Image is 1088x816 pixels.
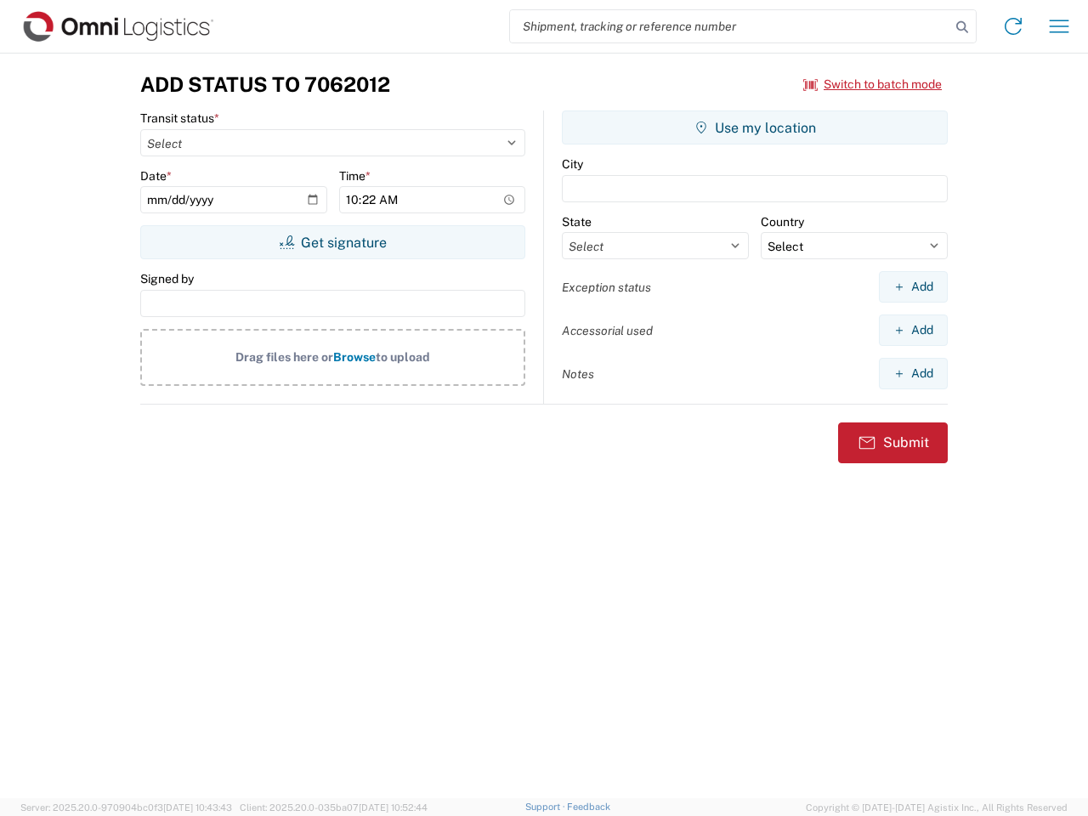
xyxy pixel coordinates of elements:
[510,10,950,42] input: Shipment, tracking or reference number
[140,72,390,97] h3: Add Status to 7062012
[562,280,651,295] label: Exception status
[359,802,428,813] span: [DATE] 10:52:44
[376,350,430,364] span: to upload
[140,225,525,259] button: Get signature
[525,802,568,812] a: Support
[20,802,232,813] span: Server: 2025.20.0-970904bc0f3
[562,366,594,382] label: Notes
[333,350,376,364] span: Browse
[803,71,942,99] button: Switch to batch mode
[240,802,428,813] span: Client: 2025.20.0-035ba07
[879,314,948,346] button: Add
[879,271,948,303] button: Add
[140,271,194,286] label: Signed by
[163,802,232,813] span: [DATE] 10:43:43
[567,802,610,812] a: Feedback
[140,110,219,126] label: Transit status
[562,323,653,338] label: Accessorial used
[562,110,948,144] button: Use my location
[140,168,172,184] label: Date
[761,214,804,229] label: Country
[838,422,948,463] button: Submit
[879,358,948,389] button: Add
[806,800,1068,815] span: Copyright © [DATE]-[DATE] Agistix Inc., All Rights Reserved
[562,156,583,172] label: City
[235,350,333,364] span: Drag files here or
[562,214,592,229] label: State
[339,168,371,184] label: Time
